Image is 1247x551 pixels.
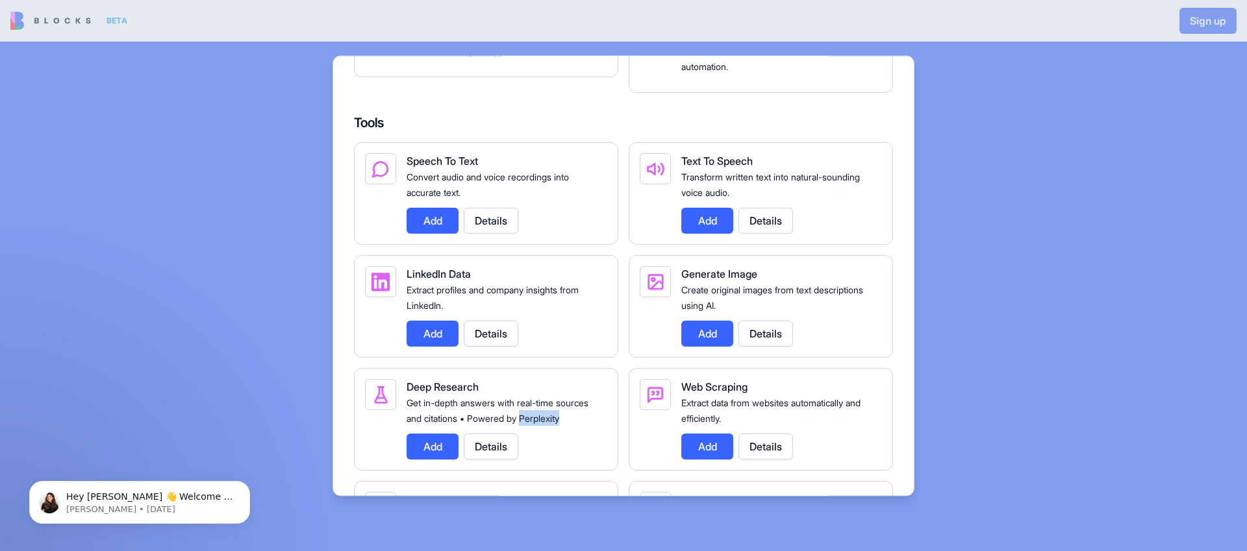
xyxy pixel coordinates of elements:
span: Extract data from websites automatically and efficiently. [681,397,861,424]
span: Generate Image [681,267,757,280]
button: Add [681,321,733,347]
button: Add [681,208,733,234]
span: LinkedIn Data [407,267,471,280]
span: Extract profiles and company insights from LinkedIn. [407,284,579,311]
button: Details [464,321,518,347]
span: Web Scraping [681,380,748,393]
button: Add [407,434,459,459]
span: Get in-depth answers with real-time sources and citations • Powered by Perplexity [407,397,588,424]
span: Speech To Text [407,154,478,167]
button: Details [464,434,518,459]
button: Add [407,208,459,234]
button: Add [407,321,459,347]
span: Create original images from text descriptions using AI. [681,284,863,311]
button: Details [738,434,793,459]
span: Web Search [407,493,464,506]
span: Text To Speech [681,154,753,167]
h4: Tools [354,114,893,132]
span: Convert audio and voice recordings into accurate text. [407,171,569,198]
span: Deep Research [407,380,479,393]
button: Details [464,208,518,234]
iframe: Intercom notifications message [10,454,270,545]
span: Transform written text into natural-sounding voice audio. [681,171,860,198]
span: Databases [681,493,731,506]
button: Add [681,434,733,459]
button: Details [738,208,793,234]
button: Details [738,321,793,347]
